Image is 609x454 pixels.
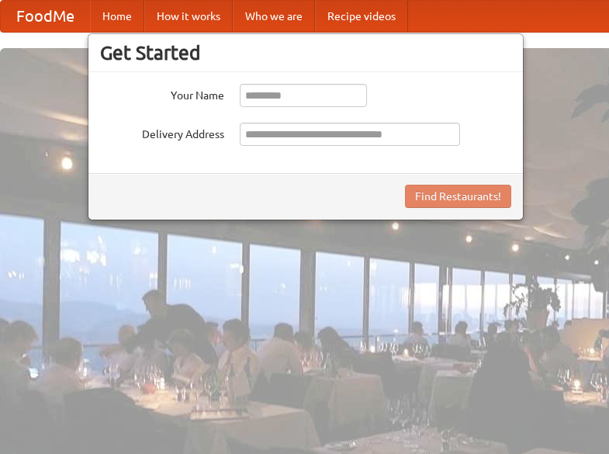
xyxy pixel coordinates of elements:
[100,84,224,103] label: Your Name
[315,1,408,32] a: Recipe videos
[100,123,224,142] label: Delivery Address
[233,1,315,32] a: Who we are
[405,185,511,208] button: Find Restaurants!
[100,41,511,64] h3: Get Started
[144,1,233,32] a: How it works
[90,1,144,32] a: Home
[1,1,90,32] a: FoodMe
